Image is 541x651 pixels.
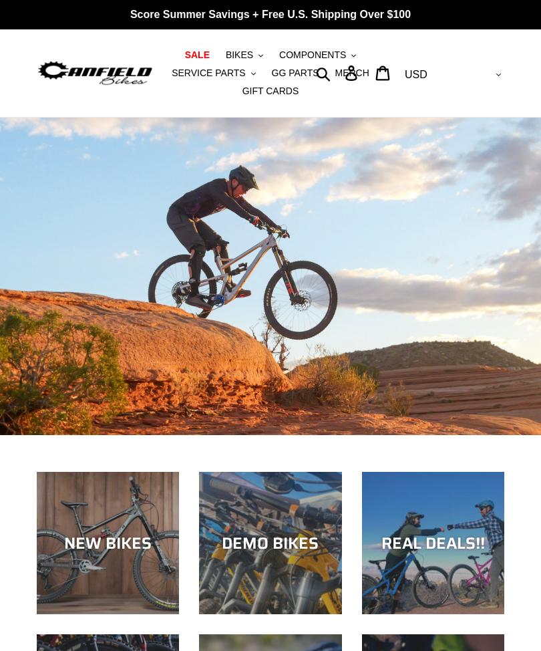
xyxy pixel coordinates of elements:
a: GIFT CARDS [236,82,306,100]
span: GG PARTS [272,68,319,79]
a: REAL DEALS!! [362,472,504,614]
span: SALE [185,49,210,61]
button: SERVICE PARTS [165,64,262,82]
div: NEW BIKES [37,533,179,553]
a: DEMO BIKES [199,472,341,614]
div: DEMO BIKES [199,533,341,553]
span: SERVICE PARTS [172,68,245,79]
a: SALE [178,46,216,64]
img: Canfield Bikes [37,59,154,88]
span: BIKES [226,49,253,61]
button: COMPONENTS [273,46,363,64]
a: NEW BIKES [37,472,179,614]
a: GG PARTS [265,64,326,82]
span: COMPONENTS [279,49,346,61]
button: BIKES [219,46,270,64]
span: GIFT CARDS [242,86,299,97]
div: REAL DEALS!! [362,533,504,553]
